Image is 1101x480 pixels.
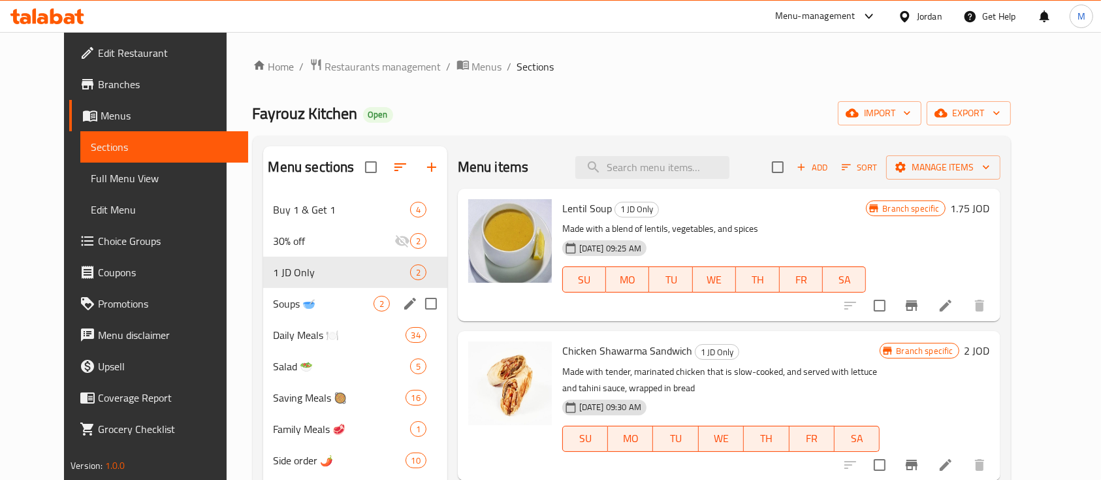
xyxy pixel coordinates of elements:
span: 10 [406,455,426,467]
span: Select all sections [357,153,385,181]
div: Daily Meals 🍽️34 [263,319,447,351]
span: Manage items [897,159,990,176]
a: Home [253,59,295,74]
span: Grocery Checklist [98,421,238,437]
button: Add [791,157,833,178]
span: [DATE] 09:30 AM [574,401,646,413]
span: TU [658,429,693,448]
div: 1 JD Only [274,264,410,280]
nav: breadcrumb [253,58,1011,75]
span: Menus [101,108,238,123]
button: FR [790,426,835,452]
span: Promotions [98,296,238,312]
div: items [406,390,426,406]
input: search [575,156,729,179]
div: Buy 1 & Get 1 [274,202,410,217]
li: / [447,59,451,74]
span: Branches [98,76,238,92]
span: TU [654,270,687,289]
span: 4 [411,204,426,216]
button: Add section [416,152,447,183]
span: 1.0.0 [105,457,125,474]
span: MO [611,270,644,289]
button: MO [608,426,653,452]
div: Saving Meals 🥘16 [263,382,447,413]
span: Lentil Soup [562,199,612,218]
span: Select to update [866,292,893,319]
button: Sort [838,157,881,178]
div: Salad 🥗 [274,359,410,374]
button: edit [400,294,420,313]
div: Open [363,107,393,123]
div: items [406,327,426,343]
div: Soups 🥣 [274,296,374,312]
div: Salad 🥗5 [263,351,447,382]
span: 16 [406,392,426,404]
span: Sort [842,160,878,175]
a: Sections [80,131,248,163]
a: Grocery Checklist [69,413,248,445]
div: 30% off2 [263,225,447,257]
div: 1 JD Only [614,202,659,217]
span: SA [840,429,874,448]
div: 1 JD Only2 [263,257,447,288]
span: SU [568,270,601,289]
a: Edit Restaurant [69,37,248,69]
button: TH [736,266,779,293]
p: Made with a blend of lentils, vegetables, and spices [562,221,867,237]
span: Edit Restaurant [98,45,238,61]
div: 30% off [274,233,394,249]
span: 1 JD Only [695,345,739,360]
span: Select section [764,153,791,181]
span: 2 [374,298,389,310]
div: 1 JD Only [695,344,739,360]
button: import [838,101,921,125]
button: TH [744,426,789,452]
button: SU [562,426,608,452]
span: import [848,105,911,121]
div: items [410,421,426,437]
span: Sort sections [385,152,416,183]
span: 2 [411,235,426,248]
p: Made with tender, marinated chicken that is slow-cooked, and served with lettuce and tahini sauce... [562,364,880,396]
div: items [410,202,426,217]
span: 1 JD Only [615,202,658,217]
span: export [937,105,1000,121]
div: Daily Meals 🍽️ [274,327,406,343]
a: Menu disclaimer [69,319,248,351]
a: Menus [69,100,248,131]
button: FR [780,266,823,293]
span: Open [363,109,393,120]
span: WE [698,270,731,289]
div: Menu-management [775,8,855,24]
span: Coverage Report [98,390,238,406]
a: Edit menu item [938,457,953,473]
span: Sections [517,59,554,74]
span: Branch specific [891,345,958,357]
a: Upsell [69,351,248,382]
button: MO [606,266,649,293]
span: FR [795,429,829,448]
span: TH [741,270,774,289]
span: Menus [472,59,502,74]
button: SA [823,266,866,293]
li: / [300,59,304,74]
span: Add item [791,157,833,178]
span: SU [568,429,603,448]
span: Sections [91,139,238,155]
button: WE [693,266,736,293]
a: Edit Menu [80,194,248,225]
span: Fayrouz Kitchen [253,99,358,128]
span: FR [785,270,818,289]
span: Saving Meals 🥘 [274,390,406,406]
a: Coupons [69,257,248,288]
span: 1 [411,423,426,436]
a: Restaurants management [310,58,441,75]
span: Side order 🌶️ [274,453,406,468]
a: Menus [456,58,502,75]
img: Lentil Soup [468,199,552,283]
span: Select to update [866,451,893,479]
a: Promotions [69,288,248,319]
button: SA [835,426,880,452]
